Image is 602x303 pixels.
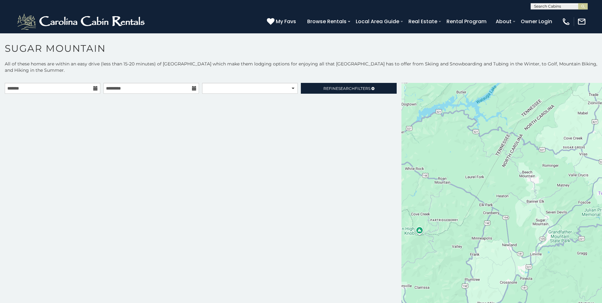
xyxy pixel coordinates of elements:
a: About [493,16,515,27]
img: mail-regular-white.png [577,17,586,26]
span: Search [338,86,355,91]
img: phone-regular-white.png [562,17,571,26]
a: Browse Rentals [304,16,350,27]
a: Local Area Guide [353,16,402,27]
img: White-1-2.png [16,12,148,31]
span: My Favs [276,17,296,25]
a: RefineSearchFilters [301,83,396,94]
a: My Favs [267,17,298,26]
span: Refine Filters [323,86,370,91]
a: Real Estate [405,16,440,27]
a: Owner Login [518,16,555,27]
a: Rental Program [443,16,490,27]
